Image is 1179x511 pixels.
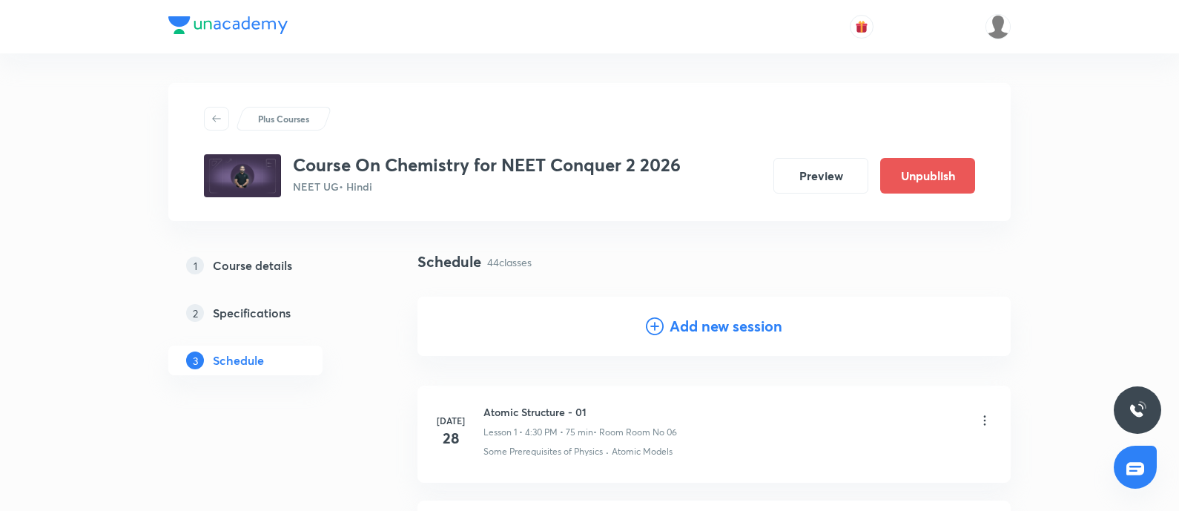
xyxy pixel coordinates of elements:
[213,352,264,369] h5: Schedule
[773,158,868,194] button: Preview
[855,20,868,33] img: avatar
[487,254,532,270] p: 44 classes
[880,158,975,194] button: Unpublish
[612,445,673,458] p: Atomic Models
[293,154,681,176] h3: Course On Chemistry for NEET Conquer 2 2026
[483,445,603,458] p: Some Prerequisites of Physics
[951,297,1011,356] img: Add
[258,112,309,125] p: Plus Courses
[168,251,370,280] a: 1Course details
[436,427,466,449] h4: 28
[985,14,1011,39] img: Gopal ram
[186,257,204,274] p: 1
[483,426,593,439] p: Lesson 1 • 4:30 PM • 75 min
[606,445,609,458] div: ·
[168,298,370,328] a: 2Specifications
[213,304,291,322] h5: Specifications
[168,16,288,34] img: Company Logo
[168,16,288,38] a: Company Logo
[483,404,677,420] h6: Atomic Structure - 01
[1129,401,1146,419] img: ttu
[204,154,281,197] img: 335b533ee7fb4af5a90e100a50777fbf.jpg
[436,414,466,427] h6: [DATE]
[186,352,204,369] p: 3
[417,251,481,273] h4: Schedule
[186,304,204,322] p: 2
[850,15,873,39] button: avatar
[293,179,681,194] p: NEET UG • Hindi
[213,257,292,274] h5: Course details
[670,315,782,337] h4: Add new session
[593,426,677,439] p: • Room Room No 06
